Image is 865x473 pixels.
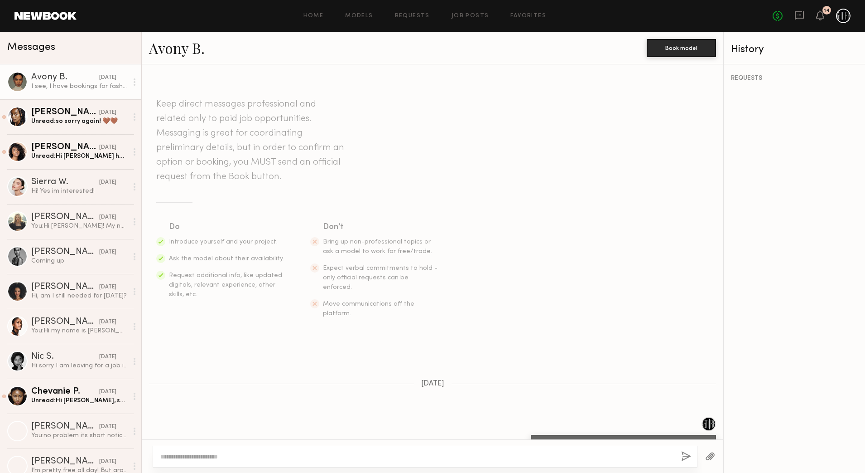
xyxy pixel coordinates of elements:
[31,457,99,466] div: [PERSON_NAME]
[156,97,346,184] header: Keep direct messages professional and related only to paid job opportunities. Messaging is great ...
[31,361,128,370] div: Hi sorry I am leaving for a job in [GEOGRAPHIC_DATA] this weekend!
[31,222,128,230] div: You: Hi [PERSON_NAME]! My name is [PERSON_NAME]'m a designer for my brand [PERSON_NAME] [PERSON_N...
[99,143,116,152] div: [DATE]
[99,248,116,257] div: [DATE]
[31,143,99,152] div: [PERSON_NAME]
[31,73,99,82] div: Avony B.
[31,178,99,187] div: Sierra W.
[31,108,99,117] div: [PERSON_NAME]
[7,42,55,53] span: Messages
[31,187,128,195] div: Hi! Yes im interested!
[31,257,128,265] div: Coming up
[303,13,324,19] a: Home
[31,82,128,91] div: I see, I have bookings for fashion week on the 10th and 11th, so the 9th should work or any other...
[31,248,99,257] div: [PERSON_NAME]
[647,44,716,51] a: Book model
[31,317,99,327] div: [PERSON_NAME]
[323,301,414,317] span: Move communications off the platform.
[31,431,128,440] div: You: no problem its short notice! I will inquire to book you again in the future!
[99,353,116,361] div: [DATE]
[395,13,430,19] a: Requests
[345,13,373,19] a: Models
[149,38,205,58] a: Avony B.
[731,44,858,55] div: History
[452,13,489,19] a: Job Posts
[169,221,285,234] div: Do
[31,422,99,431] div: [PERSON_NAME]
[31,117,128,126] div: Unread: so sorry again! 🤎🤎
[323,221,439,234] div: Don’t
[99,318,116,327] div: [DATE]
[31,152,128,161] div: Unread: Hi [PERSON_NAME] how are you? I hope you’re doing great, I am going to [GEOGRAPHIC_DATA] ...
[31,292,128,300] div: Hi, am I still needed for [DATE]?
[99,73,116,82] div: [DATE]
[323,239,432,254] span: Bring up non-professional topics or ask a model to work for free/trade.
[421,380,444,388] span: [DATE]
[510,13,546,19] a: Favorites
[31,352,99,361] div: Nic S.
[647,39,716,57] button: Book model
[31,327,128,335] div: You: Hi my name is [PERSON_NAME] have a brand here in [GEOGRAPHIC_DATA]. I’m doing a look book sh...
[31,213,99,222] div: [PERSON_NAME]
[731,75,858,82] div: REQUESTS
[31,283,99,292] div: [PERSON_NAME]
[824,8,830,13] div: 14
[99,283,116,292] div: [DATE]
[31,396,128,405] div: Unread: Hi [PERSON_NAME], sure! What kind of heels? Do I need to wear makeup?
[99,388,116,396] div: [DATE]
[31,387,99,396] div: Chevanie P.
[99,178,116,187] div: [DATE]
[169,273,282,297] span: Request additional info, like updated digitals, relevant experience, other skills, etc.
[99,108,116,117] div: [DATE]
[323,265,437,290] span: Expect verbal commitments to hold - only official requests can be enforced.
[169,239,278,245] span: Introduce yourself and your project.
[169,256,284,262] span: Ask the model about their availability.
[99,458,116,466] div: [DATE]
[99,423,116,431] div: [DATE]
[99,213,116,222] div: [DATE]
